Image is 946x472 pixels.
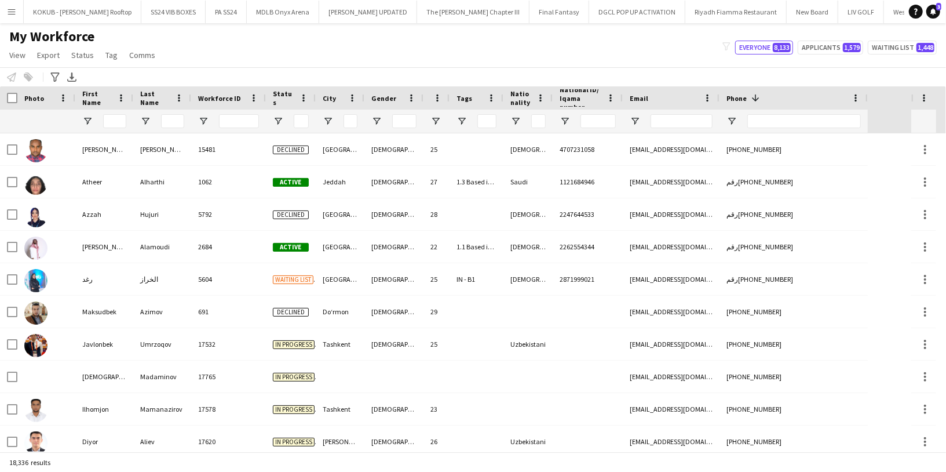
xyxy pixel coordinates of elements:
[316,231,364,263] div: [GEOGRAPHIC_DATA]
[623,231,719,263] div: [EMAIL_ADDRESS][DOMAIN_NAME]
[719,361,868,393] div: [PHONE_NUMBER]
[273,210,309,219] span: Declined
[623,328,719,360] div: [EMAIL_ADDRESS][DOMAIN_NAME]
[82,89,112,107] span: First Name
[916,43,934,52] span: 1,448
[364,133,423,165] div: [DEMOGRAPHIC_DATA]
[719,426,868,458] div: [PHONE_NUMBER]
[630,116,640,126] button: Open Filter Menu
[273,89,295,107] span: Status
[450,166,503,198] div: 1.3 Based in [GEOGRAPHIC_DATA], Presentable B
[623,133,719,165] div: [EMAIL_ADDRESS][DOMAIN_NAME]
[319,1,417,23] button: [PERSON_NAME] UPDATED
[529,1,589,23] button: Final Fantasy
[364,198,423,230] div: [DEMOGRAPHIC_DATA]
[364,263,423,295] div: [DEMOGRAPHIC_DATA]
[75,231,133,263] div: [PERSON_NAME]
[719,296,868,328] div: [PHONE_NUMBER]
[273,405,315,414] span: In progress
[456,94,472,103] span: Tags
[747,114,861,128] input: Phone Filter Input
[316,198,364,230] div: [GEOGRAPHIC_DATA]
[838,1,884,23] button: LIV GOLF
[503,231,553,263] div: [DEMOGRAPHIC_DATA]
[82,116,93,126] button: Open Filter Menu
[423,296,450,328] div: 29
[273,438,315,446] span: In progress
[316,328,364,360] div: Tashkent
[623,263,719,295] div: [EMAIL_ADDRESS][DOMAIN_NAME]
[580,114,616,128] input: National ID/ Iqama number Filter Input
[191,166,266,198] div: 1062
[5,48,30,63] a: View
[560,242,594,251] span: 2262554344
[24,399,48,422] img: Ilhomjon Mamanazirov
[450,231,503,263] div: 1.1 Based in [GEOGRAPHIC_DATA], 1.3 Based in [GEOGRAPHIC_DATA], 2.1 English Level = 1/3 Poor, 2.2...
[719,393,868,425] div: [PHONE_NUMBER]
[133,393,191,425] div: Mamanazirov
[344,114,357,128] input: City Filter Input
[926,5,940,19] a: 3
[103,114,126,128] input: First Name Filter Input
[503,263,553,295] div: [DEMOGRAPHIC_DATA]
[423,133,450,165] div: 25
[773,43,791,52] span: 8,133
[868,41,937,55] button: Waiting list1,448
[191,263,266,295] div: 5604
[623,426,719,458] div: [EMAIL_ADDRESS][DOMAIN_NAME]
[503,133,553,165] div: [DEMOGRAPHIC_DATA]
[273,275,313,284] span: Waiting list
[24,172,48,195] img: Atheer Alharthi
[24,431,48,455] img: Diyor Aliev
[423,426,450,458] div: 26
[273,243,309,252] span: Active
[75,166,133,198] div: Atheer
[316,296,364,328] div: Doʻrmon
[273,340,315,349] span: In progress
[65,70,79,84] app-action-btn: Export XLSX
[191,296,266,328] div: 691
[71,50,94,60] span: Status
[9,50,25,60] span: View
[273,308,309,317] span: Declined
[273,178,309,187] span: Active
[560,116,570,126] button: Open Filter Menu
[24,302,48,325] img: Maksudbek Azimov
[503,198,553,230] div: [DEMOGRAPHIC_DATA]
[423,166,450,198] div: 27
[75,393,133,425] div: Ilhomjon
[323,94,336,103] span: City
[936,3,941,10] span: 3
[75,263,133,295] div: رغد
[423,393,450,425] div: 23
[623,393,719,425] div: [EMAIL_ADDRESS][DOMAIN_NAME]
[531,114,546,128] input: Nationality Filter Input
[371,116,382,126] button: Open Filter Menu
[24,1,141,23] button: KOKUB - [PERSON_NAME] Rooftop
[417,1,529,23] button: The [PERSON_NAME] Chapter III
[726,116,737,126] button: Open Filter Menu
[510,89,532,107] span: Nationality
[430,116,441,126] button: Open Filter Menu
[198,116,209,126] button: Open Filter Menu
[24,237,48,260] img: Abdulrhman mohsen Alamoudi
[316,166,364,198] div: Jeddah
[423,231,450,263] div: 22
[316,263,364,295] div: [GEOGRAPHIC_DATA]
[133,198,191,230] div: Hujuri
[560,145,594,154] span: 4707231058
[364,296,423,328] div: [DEMOGRAPHIC_DATA]
[48,70,62,84] app-action-btn: Advanced filters
[719,231,868,263] div: رقم[PHONE_NUMBER]
[685,1,787,23] button: Riyadh Fiamma Restaurant
[191,328,266,360] div: 17532
[133,166,191,198] div: Alharthi
[719,328,868,360] div: [PHONE_NUMBER]
[129,50,155,60] span: Comms
[219,114,259,128] input: Workforce ID Filter Input
[191,426,266,458] div: 17620
[560,177,594,186] span: 1121684946
[323,116,333,126] button: Open Filter Menu
[503,328,553,360] div: Uzbekistani
[125,48,160,63] a: Comms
